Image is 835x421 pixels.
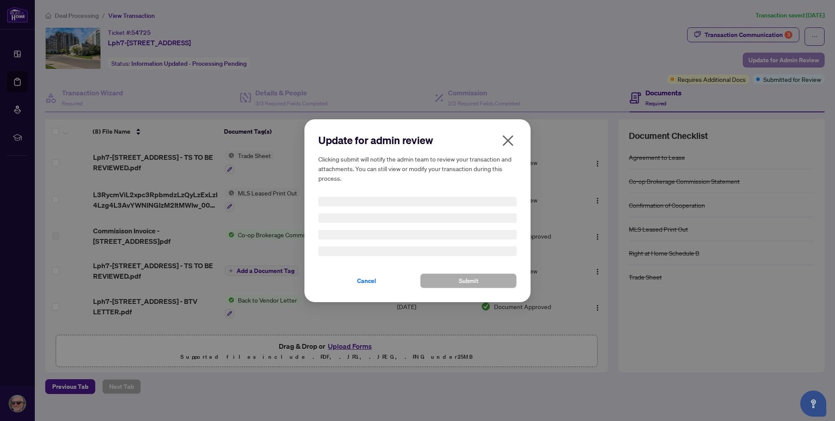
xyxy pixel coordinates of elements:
[800,391,826,417] button: Open asap
[318,273,415,288] button: Cancel
[420,273,517,288] button: Submit
[501,134,515,148] span: close
[357,274,376,288] span: Cancel
[318,154,517,183] h5: Clicking submit will notify the admin team to review your transaction and attachments. You can st...
[318,133,517,147] h2: Update for admin review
